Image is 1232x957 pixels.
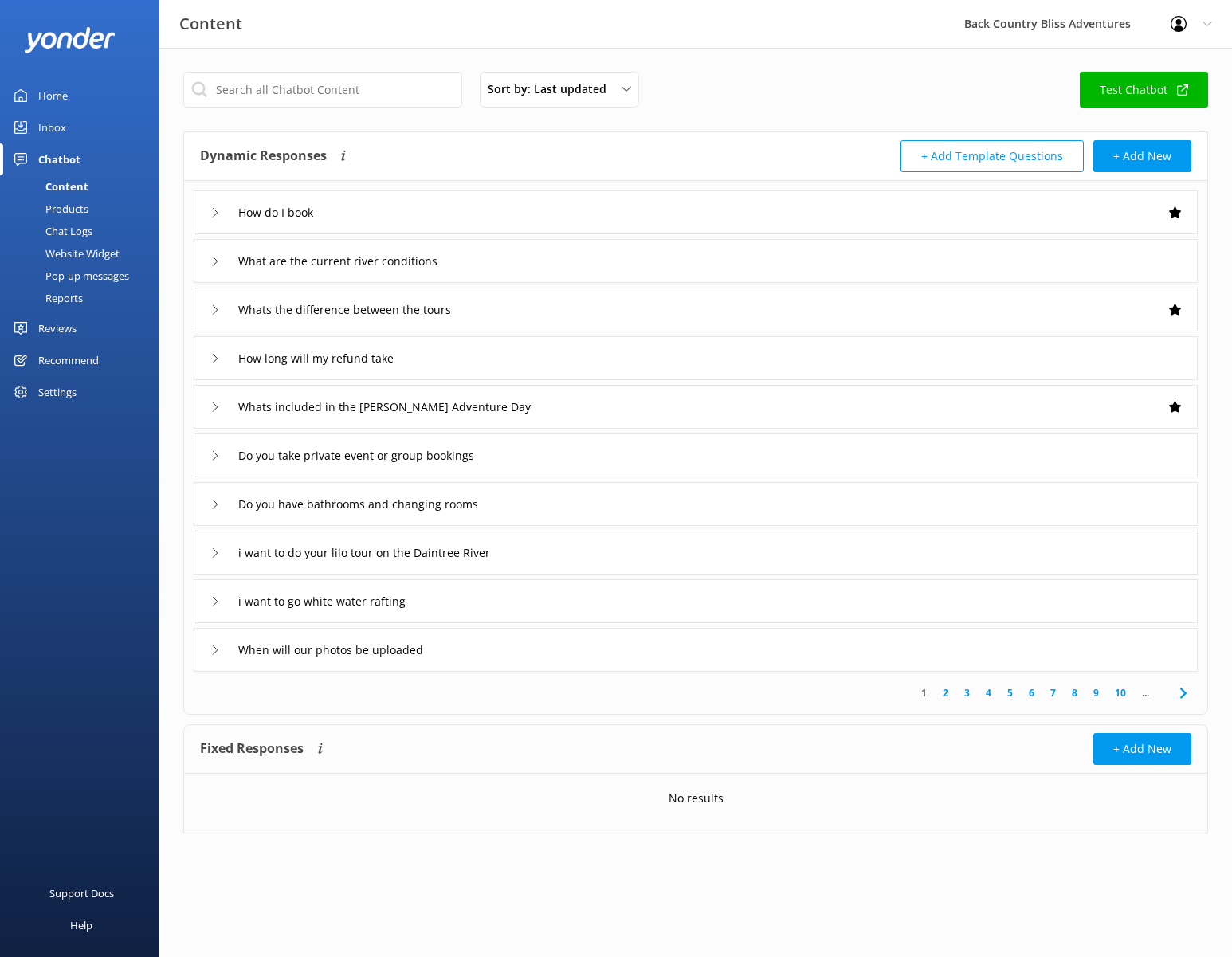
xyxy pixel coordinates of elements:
[1085,685,1107,700] a: 9
[978,685,999,700] a: 4
[935,685,956,700] a: 2
[179,11,242,37] h3: Content
[10,242,159,265] a: Website Widget
[10,242,120,265] div: Website Widget
[38,143,80,175] div: Chatbot
[38,312,77,344] div: Reviews
[1134,685,1157,700] span: ...
[70,909,92,941] div: Help
[1021,685,1042,700] a: 6
[10,265,159,287] a: Pop-up messages
[900,140,1084,172] button: + Add Template Questions
[10,175,159,198] a: Content
[1080,72,1208,108] a: Test Chatbot
[10,198,88,220] div: Products
[1064,685,1085,700] a: 8
[49,877,114,909] div: Support Docs
[38,376,77,408] div: Settings
[38,80,68,112] div: Home
[10,175,88,198] div: Content
[38,344,99,376] div: Recommend
[1042,685,1064,700] a: 7
[999,685,1021,700] a: 5
[10,220,159,242] a: Chat Logs
[200,140,327,172] h4: Dynamic Responses
[38,112,66,143] div: Inbox
[10,287,83,309] div: Reports
[10,265,129,287] div: Pop-up messages
[956,685,978,700] a: 3
[10,287,159,309] a: Reports
[200,733,304,765] h4: Fixed Responses
[10,198,159,220] a: Products
[913,685,935,700] a: 1
[1093,140,1191,172] button: + Add New
[1093,733,1191,765] button: + Add New
[488,80,616,98] span: Sort by: Last updated
[1107,685,1134,700] a: 10
[24,27,116,53] img: yonder-white-logo.png
[10,220,92,242] div: Chat Logs
[183,72,462,108] input: Search all Chatbot Content
[669,790,724,807] p: No results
